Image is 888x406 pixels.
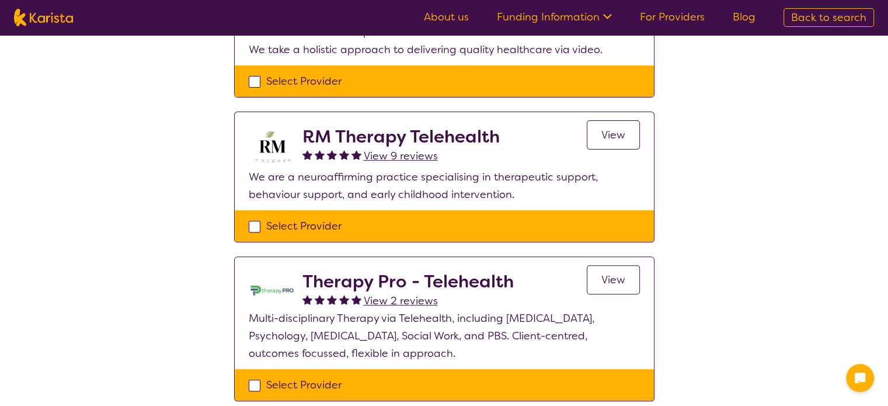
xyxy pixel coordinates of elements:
img: fullstar [302,150,312,159]
img: fullstar [339,294,349,304]
span: View [601,273,625,287]
a: View [587,265,640,294]
span: View [601,128,625,142]
span: View 2 reviews [364,294,438,308]
a: For Providers [640,10,705,24]
a: Funding Information [497,10,612,24]
img: fullstar [327,294,337,304]
img: fullstar [315,150,325,159]
p: Bloom Healthcare is a provider of client centric and evidence based services. We take a holistic ... [249,23,640,58]
span: View 9 reviews [364,149,438,163]
img: fullstar [351,294,361,304]
img: fullstar [351,150,361,159]
p: Multi-disciplinary Therapy via Telehealth, including [MEDICAL_DATA], Psychology, [MEDICAL_DATA], ... [249,310,640,362]
p: We are a neuroaffirming practice specialising in therapeutic support, behaviour support, and earl... [249,168,640,203]
a: View [587,120,640,150]
h2: Therapy Pro - Telehealth [302,271,514,292]
img: b3hjthhf71fnbidirs13.png [249,126,295,168]
img: lehxprcbtunjcwin5sb4.jpg [249,271,295,310]
span: Back to search [791,11,866,25]
img: fullstar [339,150,349,159]
a: About us [424,10,469,24]
img: fullstar [327,150,337,159]
img: Karista logo [14,9,73,26]
a: View 2 reviews [364,292,438,310]
a: View 9 reviews [364,147,438,165]
h2: RM Therapy Telehealth [302,126,500,147]
img: fullstar [302,294,312,304]
a: Back to search [783,8,874,27]
a: Blog [733,10,755,24]
img: fullstar [315,294,325,304]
